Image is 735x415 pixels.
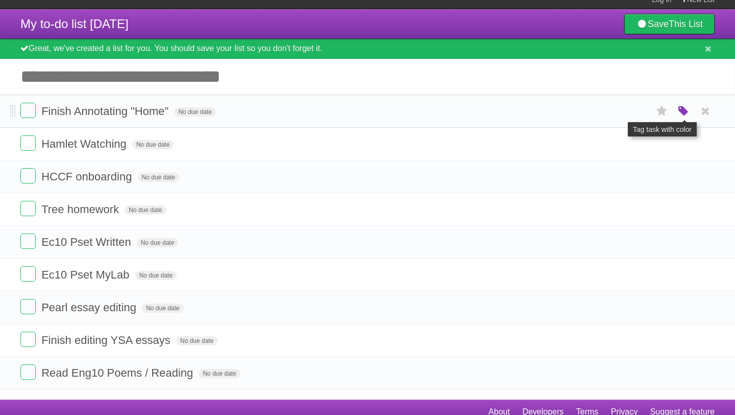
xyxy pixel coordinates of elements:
[135,271,177,280] span: No due date
[176,336,217,345] span: No due date
[142,304,183,313] span: No due date
[41,203,121,216] span: Tree homework
[41,366,195,379] span: Read Eng10 Poems / Reading
[41,236,134,248] span: Ec10 Pset Written
[20,332,36,347] label: Done
[41,301,139,314] span: Pearl essay editing
[41,137,129,150] span: Hamlet Watching
[174,107,215,117] span: No due date
[20,234,36,249] label: Done
[41,170,134,183] span: HCCF onboarding
[20,299,36,314] label: Done
[20,17,129,31] span: My to-do list [DATE]
[20,135,36,151] label: Done
[199,369,240,378] span: No due date
[20,103,36,118] label: Done
[41,268,132,281] span: Ec10 Pset MyLab
[125,205,166,215] span: No due date
[41,105,171,118] span: Finish Annotating "Home"
[20,266,36,282] label: Done
[138,173,179,182] span: No due date
[652,103,672,120] label: Star task
[20,364,36,380] label: Done
[624,14,715,34] a: SaveThis List
[132,140,174,149] span: No due date
[137,238,178,247] span: No due date
[669,19,703,29] b: This List
[20,201,36,216] label: Done
[20,168,36,183] label: Done
[41,334,173,347] span: Finish editing YSA essays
